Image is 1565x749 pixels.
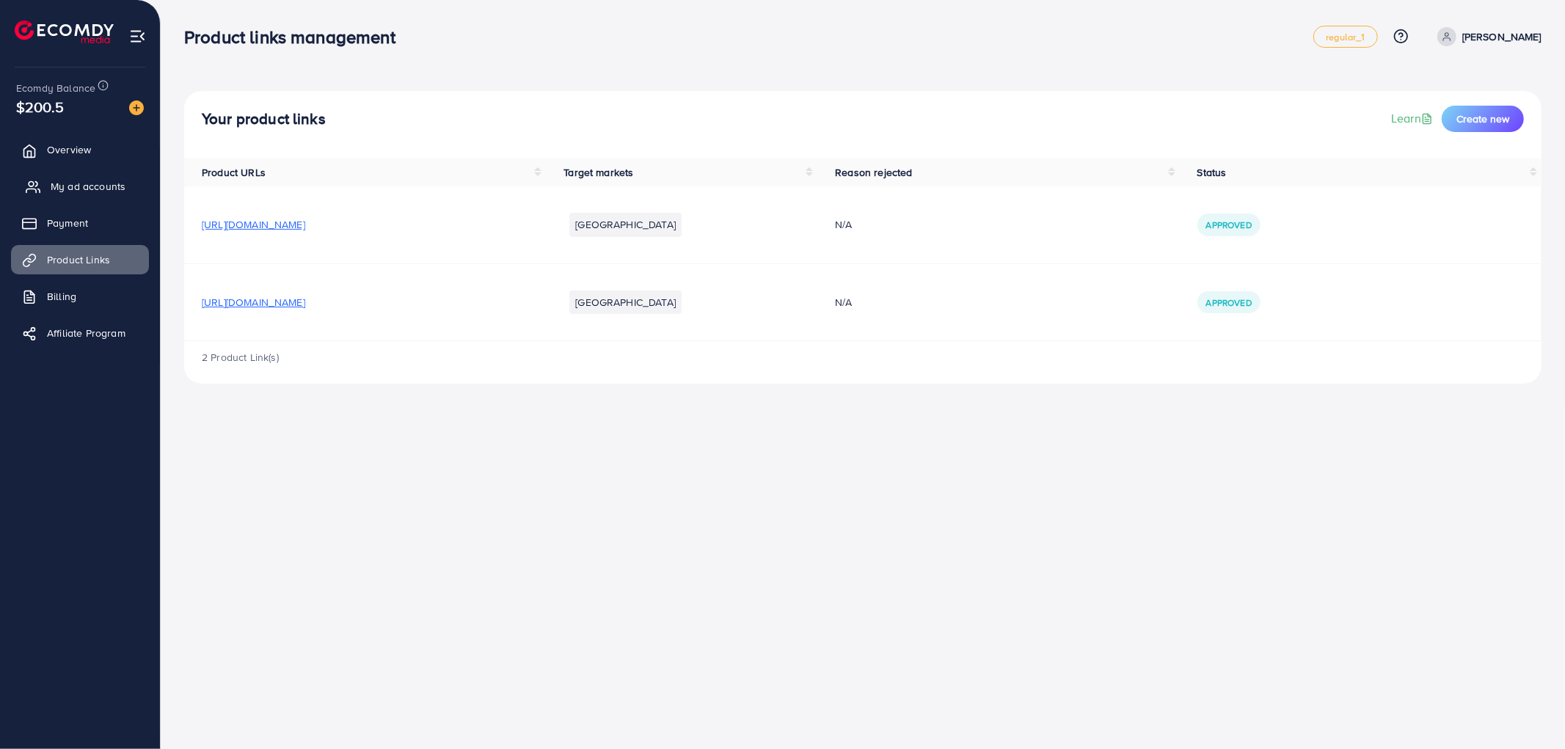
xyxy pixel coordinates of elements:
button: Create new [1442,106,1524,132]
span: Status [1197,165,1227,180]
img: image [129,101,144,115]
span: Product Links [47,252,110,267]
span: Ecomdy Balance [16,81,95,95]
p: [PERSON_NAME] [1462,28,1542,45]
a: [PERSON_NAME] [1431,27,1542,46]
a: Overview [11,135,149,164]
span: Payment [47,216,88,230]
span: Approved [1206,219,1252,231]
img: logo [15,21,114,43]
span: N/A [835,295,852,310]
span: [URL][DOMAIN_NAME] [202,217,305,232]
a: Payment [11,208,149,238]
span: My ad accounts [51,179,125,194]
h4: Your product links [202,110,326,128]
span: $200.5 [16,96,64,117]
a: Affiliate Program [11,318,149,348]
span: Overview [47,142,91,157]
span: Affiliate Program [47,326,125,340]
span: Billing [47,289,76,304]
span: [URL][DOMAIN_NAME] [202,295,305,310]
span: Reason rejected [835,165,912,180]
li: [GEOGRAPHIC_DATA] [569,213,682,236]
a: My ad accounts [11,172,149,201]
span: regular_1 [1326,32,1365,42]
span: Product URLs [202,165,266,180]
a: Billing [11,282,149,311]
h3: Product links management [184,26,407,48]
a: Learn [1391,110,1436,127]
li: [GEOGRAPHIC_DATA] [569,291,682,314]
span: Approved [1206,296,1252,309]
img: menu [129,28,146,45]
span: 2 Product Link(s) [202,350,279,365]
span: Target markets [563,165,633,180]
span: N/A [835,217,852,232]
a: regular_1 [1313,26,1377,48]
span: Create new [1456,112,1509,126]
a: Product Links [11,245,149,274]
